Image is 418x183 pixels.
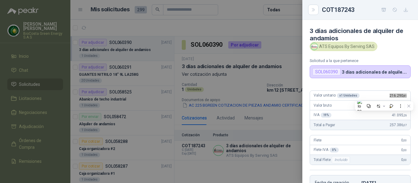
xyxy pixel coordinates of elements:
[314,148,339,152] span: Flete IVA
[314,123,335,127] span: Total a Pagar
[403,123,407,127] span: ,07
[342,69,408,75] p: 3 días adicionales de alquiler de andamios
[392,113,407,117] span: 41.095
[403,139,407,142] span: ,00
[390,93,407,98] span: 216.290
[310,27,411,42] h4: 3 días adicionales de alquiler de andamios
[314,103,331,108] span: Valor bruto
[390,123,407,127] span: 257.386
[314,93,360,98] span: Valor unitario
[401,138,407,142] span: 0
[310,42,377,51] div: ATS Equipos By Serving SAS
[403,94,407,97] span: ,81
[314,113,331,118] span: IVA
[314,156,351,163] span: Total Flete
[314,138,322,142] span: Flete
[312,68,341,75] div: SOL060390
[332,156,350,163] div: Incluido
[403,148,407,152] span: ,00
[322,5,411,15] div: COT187243
[403,158,407,162] span: ,00
[401,148,407,152] span: 0
[321,113,332,118] div: 19 %
[403,114,407,117] span: ,26
[401,158,407,162] span: 0
[330,148,339,152] div: 0 %
[310,58,411,63] p: Solicitud a la que pertenece
[311,43,318,50] img: Company Logo
[337,93,360,98] div: x 1 Unidades
[310,6,317,13] button: Close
